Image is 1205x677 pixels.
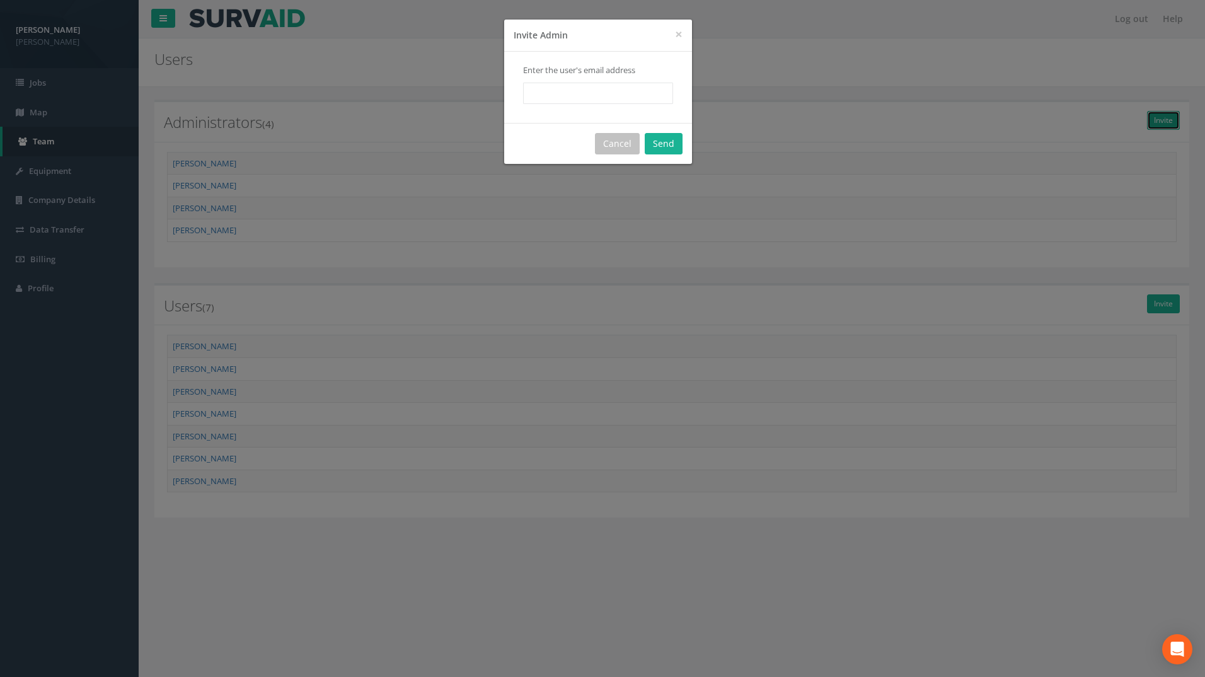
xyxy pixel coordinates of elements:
[514,29,683,42] h4: Invite Admin
[675,25,683,43] span: ×
[595,133,640,154] button: Cancel
[523,64,673,76] p: Enter the user's email address
[1162,634,1192,664] div: Open Intercom Messenger
[645,133,683,154] button: Send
